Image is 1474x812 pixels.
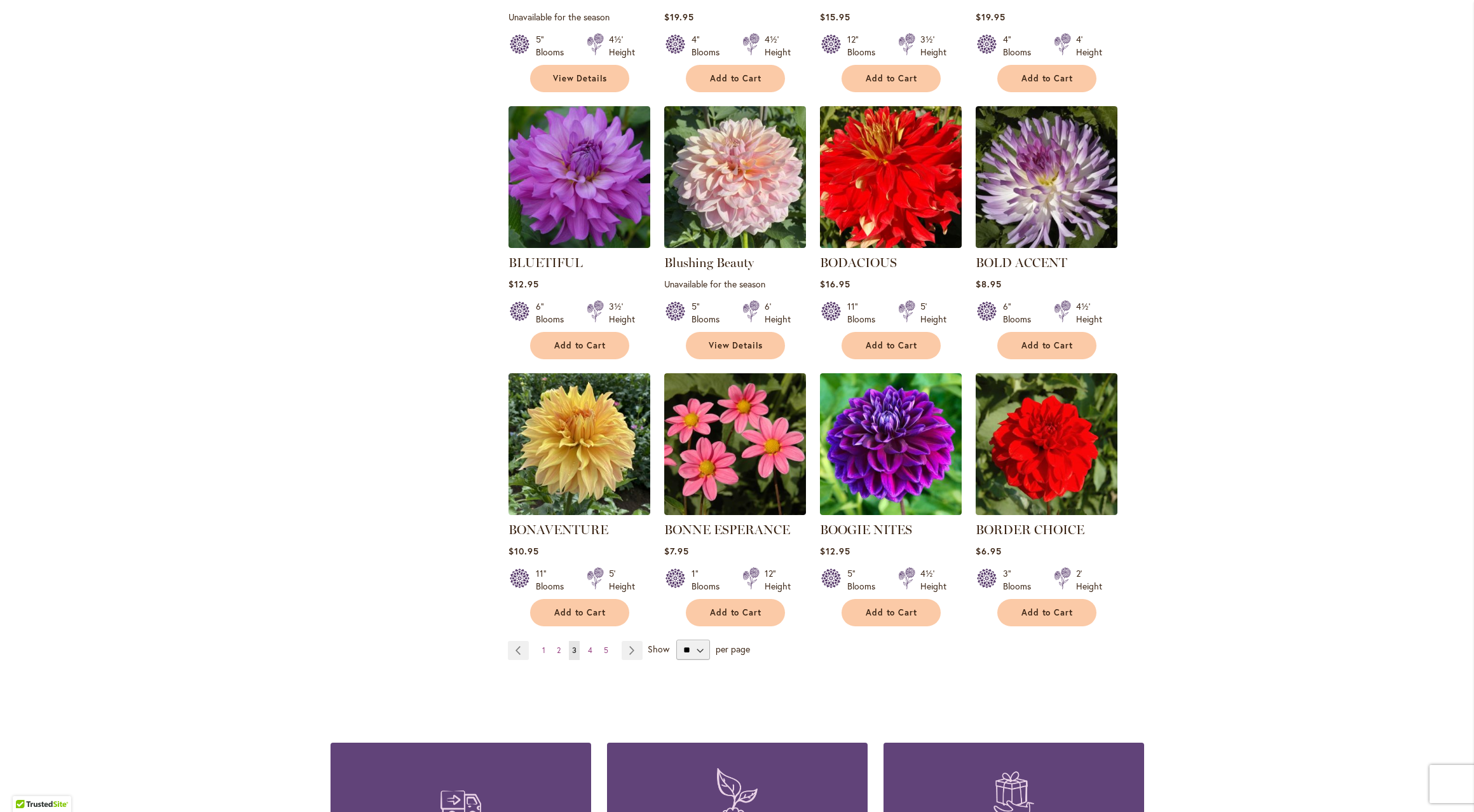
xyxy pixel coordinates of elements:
[765,33,791,58] div: 4½' Height
[554,607,606,618] span: Add to Cart
[609,300,635,326] div: 3½' Height
[820,522,912,537] a: BOOGIE NITES
[920,33,946,58] div: 3½' Height
[1021,607,1074,618] span: Add to Cart
[557,645,561,655] span: 2
[920,567,946,593] div: 4½' Height
[508,255,583,270] a: BLUETIFUL
[604,645,608,655] span: 5
[686,332,785,359] a: View Details
[1021,340,1074,351] span: Add to Cart
[536,33,571,58] div: 5" Blooms
[609,567,635,593] div: 5' Height
[588,645,592,655] span: 4
[686,65,785,92] button: Add to Cart
[820,278,850,290] span: $16.95
[1003,300,1039,326] div: 6" Blooms
[976,522,1084,537] a: BORDER CHOICE
[709,340,763,351] span: View Details
[997,65,1096,92] button: Add to Cart
[1076,33,1102,58] div: 4' Height
[508,106,650,248] img: Bluetiful
[664,506,806,518] a: BONNE ESPERANCE
[508,238,650,251] a: Bluetiful
[664,106,806,248] img: Blushing Beauty
[664,238,806,251] a: Blushing Beauty
[664,11,694,23] span: $19.95
[692,300,727,326] div: 5" Blooms
[10,767,45,802] iframe: Launch Accessibility Center
[997,332,1096,359] button: Add to Cart
[530,65,629,92] a: View Details
[609,33,635,58] div: 4½' Height
[692,567,727,593] div: 1" Blooms
[976,106,1117,248] img: BOLD ACCENT
[1003,567,1039,593] div: 3" Blooms
[820,373,962,515] img: BOOGIE NITES
[664,373,806,515] img: BONNE ESPERANCE
[530,599,629,626] button: Add to Cart
[976,278,1002,290] span: $8.95
[539,641,549,660] a: 1
[536,567,571,593] div: 11" Blooms
[820,11,850,23] span: $15.95
[686,599,785,626] button: Add to Cart
[765,567,791,593] div: 12" Height
[1021,73,1074,84] span: Add to Cart
[1076,567,1102,593] div: 2' Height
[866,607,918,618] span: Add to Cart
[542,645,545,655] span: 1
[1003,33,1039,58] div: 4" Blooms
[508,522,608,537] a: BONAVENTURE
[842,599,941,626] button: Add to Cart
[648,643,669,655] span: Show
[976,238,1117,251] a: BOLD ACCENT
[554,641,564,660] a: 2
[920,300,946,326] div: 5' Height
[601,641,611,660] a: 5
[976,255,1067,270] a: BOLD ACCENT
[866,73,918,84] span: Add to Cart
[820,106,962,248] img: BODACIOUS
[508,373,650,515] img: Bonaventure
[1076,300,1102,326] div: 4½' Height
[820,545,850,557] span: $12.95
[716,643,750,655] span: per page
[664,545,689,557] span: $7.95
[765,300,791,326] div: 6' Height
[664,255,754,270] a: Blushing Beauty
[842,65,941,92] button: Add to Cart
[847,300,883,326] div: 11" Blooms
[508,11,650,23] p: Unavailable for the season
[976,545,1002,557] span: $6.95
[508,506,650,518] a: Bonaventure
[820,255,897,270] a: BODACIOUS
[585,641,596,660] a: 4
[710,607,762,618] span: Add to Cart
[710,73,762,84] span: Add to Cart
[976,373,1117,515] img: BORDER CHOICE
[530,332,629,359] button: Add to Cart
[997,599,1096,626] button: Add to Cart
[553,73,608,84] span: View Details
[692,33,727,58] div: 4" Blooms
[664,522,790,537] a: BONNE ESPERANCE
[842,332,941,359] button: Add to Cart
[554,340,606,351] span: Add to Cart
[508,545,539,557] span: $10.95
[508,278,539,290] span: $12.95
[820,238,962,251] a: BODACIOUS
[820,506,962,518] a: BOOGIE NITES
[847,33,883,58] div: 12" Blooms
[976,506,1117,518] a: BORDER CHOICE
[572,645,577,655] span: 3
[664,278,806,290] p: Unavailable for the season
[976,11,1006,23] span: $19.95
[847,567,883,593] div: 5" Blooms
[866,340,918,351] span: Add to Cart
[536,300,571,326] div: 6" Blooms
